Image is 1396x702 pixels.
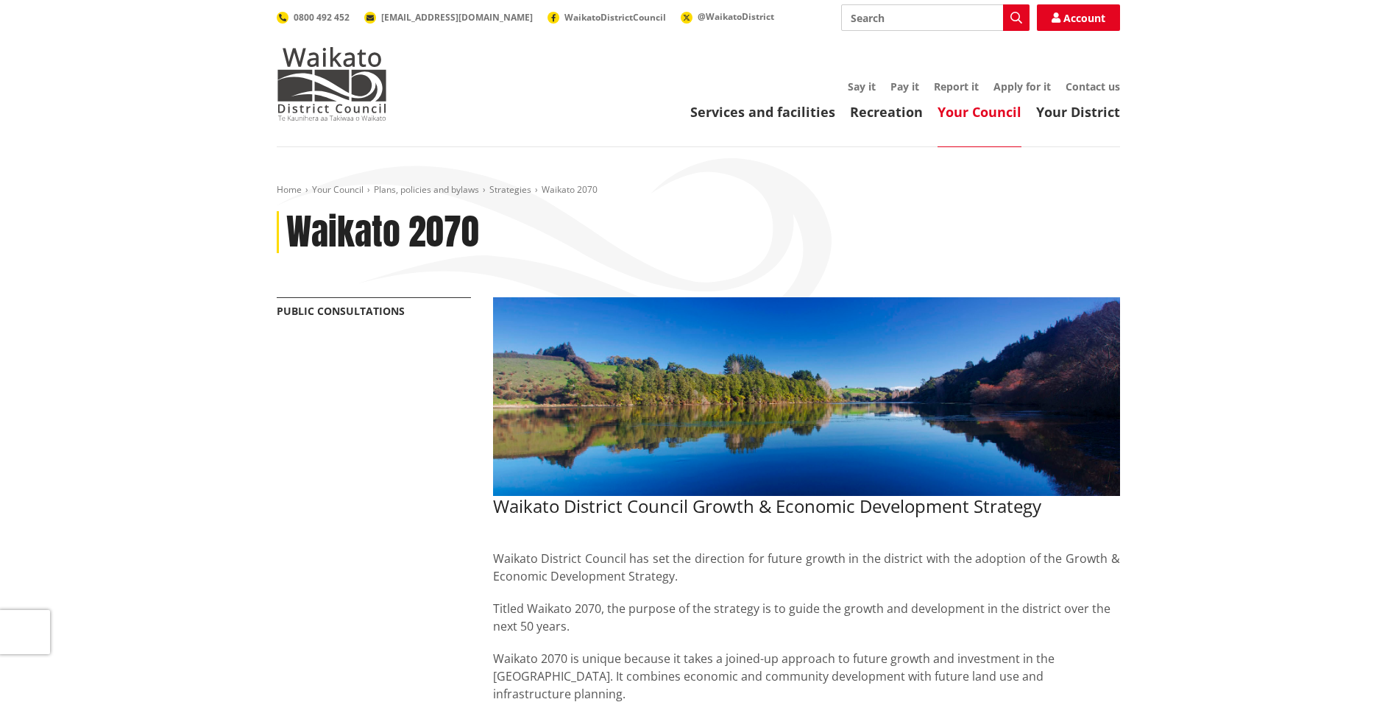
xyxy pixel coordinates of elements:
a: Your District [1036,103,1120,121]
span: @WaikatoDistrict [698,10,774,23]
p: Titled Waikato 2070, the purpose of the strategy is to guide the growth and development in the di... [493,600,1120,635]
a: Say it [848,79,876,93]
a: Strategies [489,183,531,196]
a: [EMAIL_ADDRESS][DOMAIN_NAME] [364,11,533,24]
a: Your Council [938,103,1021,121]
h1: Waikato 2070 [286,211,479,254]
a: Contact us [1066,79,1120,93]
span: 0800 492 452 [294,11,350,24]
span: Waikato 2070 [542,183,598,196]
a: Recreation [850,103,923,121]
a: Plans, policies and bylaws [374,183,479,196]
a: Your Council [312,183,364,196]
nav: breadcrumb [277,184,1120,196]
p: Waikato District Council has set the direction for future growth in the district with the adoptio... [493,532,1120,585]
a: Account [1037,4,1120,31]
input: Search input [841,4,1030,31]
img: hwt21_waikato-river-landscape [493,297,1120,495]
a: Pay it [890,79,919,93]
a: Report it [934,79,979,93]
a: Apply for it [993,79,1051,93]
a: Services and facilities [690,103,835,121]
a: Home [277,183,302,196]
a: Public consultations [277,304,405,318]
h3: Waikato District Council Growth & Economic Development Strategy [493,496,1120,517]
a: WaikatoDistrictCouncil [548,11,666,24]
span: WaikatoDistrictCouncil [564,11,666,24]
a: @WaikatoDistrict [681,10,774,23]
img: Waikato District Council - Te Kaunihera aa Takiwaa o Waikato [277,47,387,121]
a: 0800 492 452 [277,11,350,24]
span: [EMAIL_ADDRESS][DOMAIN_NAME] [381,11,533,24]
